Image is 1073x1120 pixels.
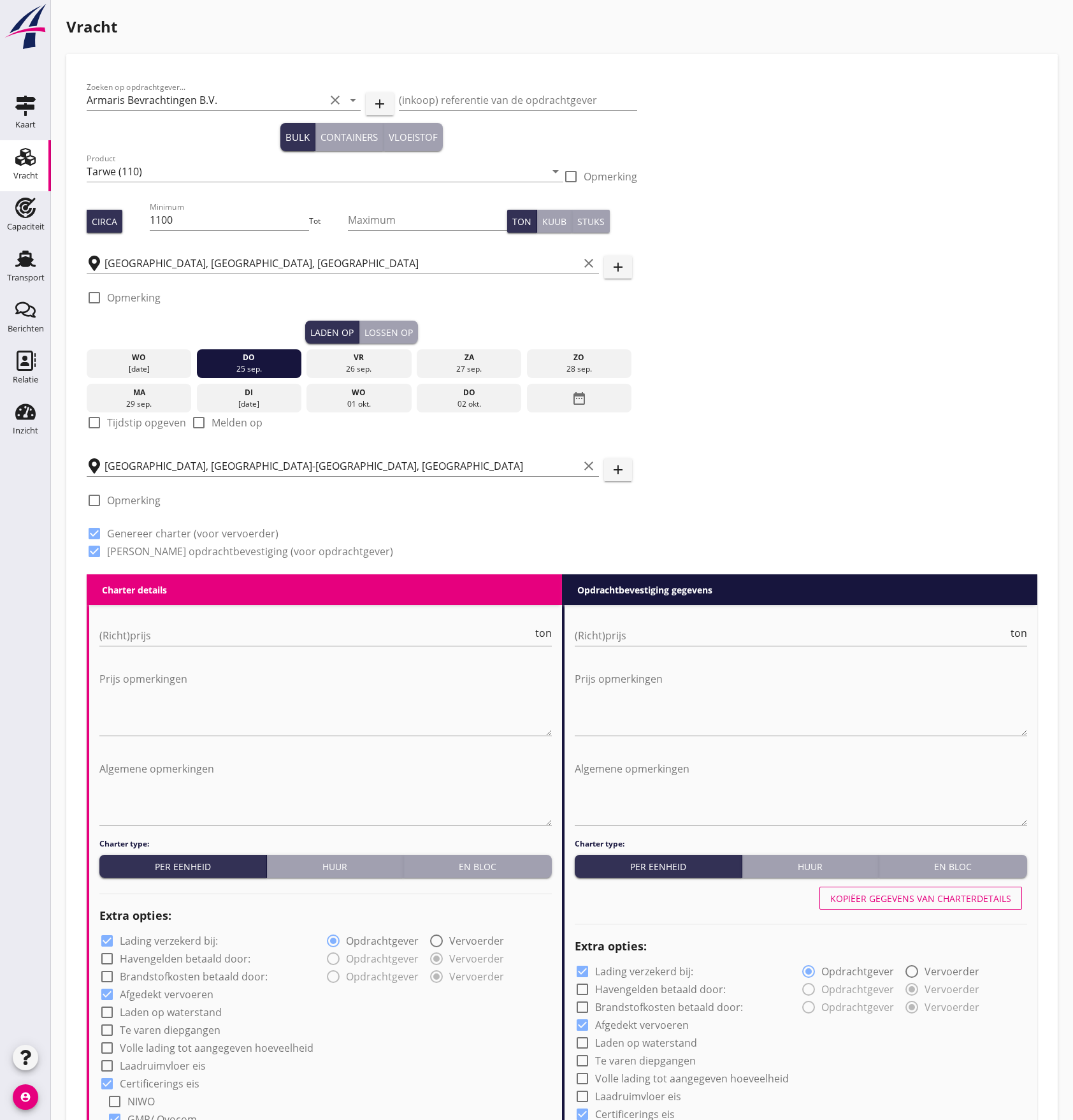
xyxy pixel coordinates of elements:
div: Inzicht [13,426,38,435]
button: Per eenheid [99,855,267,878]
i: clear [581,256,596,271]
i: add [610,259,626,275]
button: Containers [315,123,384,151]
button: Laden op [305,321,359,344]
div: 25 sep. [200,363,299,375]
label: Afgedekt vervoeren [595,1019,689,1031]
label: Vervoerder [925,965,979,978]
input: (Richt)prijs [575,625,1008,646]
div: do [200,352,299,363]
div: Lossen op [364,326,413,339]
label: Tijdstip opgeven [107,416,186,429]
h2: Extra opties: [575,938,1027,955]
div: Kopiëer gegevens van charterdetails [830,892,1011,905]
label: Opdrachtgever [346,935,419,947]
i: account_circle [13,1084,38,1110]
label: Genereer charter (voor vervoerder) [107,527,278,540]
span: ton [535,628,552,638]
input: Product [87,161,545,182]
div: Huur [747,860,873,873]
label: Volle lading tot aangegeven hoeveelheid [120,1042,313,1054]
label: Havengelden betaald door: [120,952,250,965]
h1: Vracht [66,15,1058,38]
label: Laadruimvloer eis [120,1059,206,1072]
textarea: Algemene opmerkingen [575,759,1027,825]
i: arrow_drop_down [548,164,563,179]
div: 01 okt. [310,398,408,410]
label: Lading verzekerd bij: [120,935,218,947]
div: di [200,387,299,398]
div: Berichten [8,324,44,333]
i: clear [328,92,343,108]
button: Per eenheid [575,855,742,878]
h2: Extra opties: [99,907,552,924]
input: (Richt)prijs [99,625,533,646]
div: 28 sep. [530,363,629,375]
h4: Charter type: [99,838,552,850]
button: Bulk [280,123,315,151]
label: Melden op [212,416,263,429]
div: Tot [309,215,348,227]
button: Huur [267,855,403,878]
label: Volle lading tot aangegeven hoeveelheid [595,1072,789,1085]
label: Opmerking [107,291,161,304]
div: wo [310,387,408,398]
input: Zoeken op opdrachtgever... [87,90,325,110]
label: [PERSON_NAME] opdrachtbevestiging (voor opdrachtgever) [107,545,393,558]
label: Havengelden betaald door: [595,983,726,996]
i: add [610,462,626,477]
div: Ton [512,215,531,228]
label: Te varen diepgangen [120,1024,220,1036]
div: vr [310,352,408,363]
label: Brandstofkosten betaald door: [120,970,268,983]
div: [DATE] [90,363,189,375]
button: Kuub [537,210,572,233]
button: Circa [87,210,122,233]
h4: Charter type: [575,838,1027,850]
div: 29 sep. [90,398,189,410]
label: NIWO [127,1095,155,1108]
textarea: Prijs opmerkingen [575,669,1027,736]
label: Laden op waterstand [120,1006,222,1019]
div: [DATE] [200,398,299,410]
div: 27 sep. [420,363,519,375]
textarea: Algemene opmerkingen [99,759,552,825]
label: Lading verzekerd bij: [595,965,693,978]
i: date_range [572,387,587,410]
label: Opmerking [107,494,161,507]
div: Kaart [15,120,36,129]
button: Lossen op [359,321,418,344]
input: Laadplaats [104,253,579,273]
div: Huur [272,860,398,873]
input: Maximum [348,210,508,230]
div: En bloc [884,860,1022,873]
img: logo-small.a267ee39.svg [3,3,48,50]
label: Vervoerder [449,935,504,947]
i: clear [581,458,596,474]
label: Opmerking [584,170,637,183]
div: wo [90,352,189,363]
textarea: Prijs opmerkingen [99,669,552,736]
div: Kuub [542,215,566,228]
label: Opdrachtgever [821,965,894,978]
div: Bulk [285,130,310,145]
div: za [420,352,519,363]
div: Transport [7,273,45,282]
input: (inkoop) referentie van de opdrachtgever [399,90,637,110]
button: En bloc [403,855,552,878]
button: Huur [742,855,879,878]
label: Certificerings eis [120,1077,199,1090]
input: Minimum [150,210,310,230]
div: zo [530,352,629,363]
i: add [372,96,387,112]
label: Te varen diepgangen [595,1054,696,1067]
div: Vracht [13,171,38,180]
div: 26 sep. [310,363,408,375]
div: Capaciteit [7,222,45,231]
i: arrow_drop_down [345,92,361,108]
label: Afgedekt vervoeren [120,988,213,1001]
label: Laadruimvloer eis [595,1090,681,1103]
button: Kopiëer gegevens van charterdetails [819,887,1022,910]
label: Laden op waterstand [595,1036,697,1049]
div: Stuks [577,215,605,228]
